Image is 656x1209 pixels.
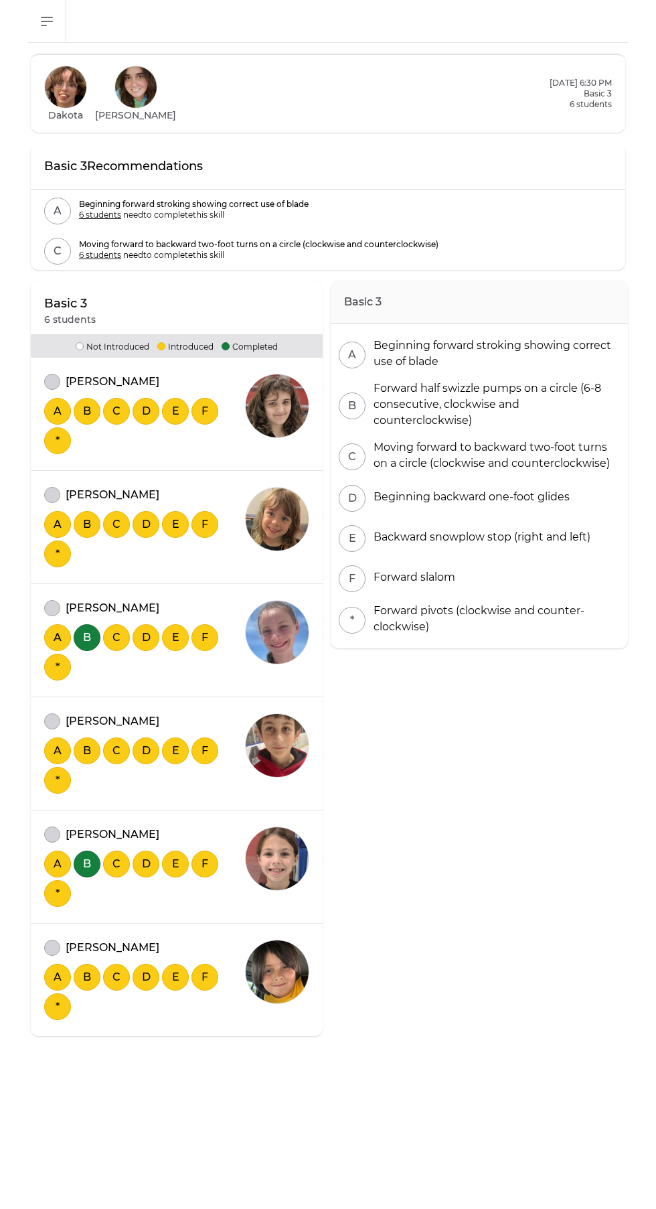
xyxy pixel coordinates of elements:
[103,851,130,877] button: C
[550,99,612,110] p: 6 students
[368,529,590,545] div: Backward snowplow stop (right and left)
[103,624,130,651] button: C
[339,443,365,470] button: C
[133,737,159,764] button: D
[66,487,159,503] p: [PERSON_NAME]
[44,851,71,877] button: A
[133,398,159,425] button: D
[157,340,214,352] p: Introduced
[66,713,159,729] p: [PERSON_NAME]
[368,569,455,585] div: Forward slalom
[44,964,71,991] button: A
[74,851,100,877] button: B
[44,624,71,651] button: A
[133,964,159,991] button: D
[368,603,620,635] div: Forward pivots (clockwise and counter-clockwise)
[79,199,309,210] p: Beginning forward stroking showing correct use of blade
[103,737,130,764] button: C
[162,737,189,764] button: E
[191,624,218,651] button: F
[191,398,218,425] button: F
[44,313,96,326] p: 6 students
[162,851,189,877] button: E
[44,294,96,313] p: Basic 3
[191,511,218,538] button: F
[222,340,278,352] p: Completed
[103,511,130,538] button: C
[95,109,176,122] h1: [PERSON_NAME]
[44,238,71,265] button: C
[162,398,189,425] button: E
[66,827,159,843] p: [PERSON_NAME]
[74,624,100,651] button: B
[44,737,71,764] button: A
[76,340,149,352] p: Not Introduced
[368,380,620,429] div: Forward half swizzle pumps on a circle (6-8 consecutive, clockwise and counterclockwise)
[79,210,121,220] span: 6 students
[79,239,438,250] p: Moving forward to backward two-foot turns on a circle (clockwise and counterclockwise)
[191,737,218,764] button: F
[44,487,60,503] button: attendance
[339,393,365,419] button: B
[339,342,365,368] button: A
[79,210,309,220] p: need to complete this skill
[79,250,438,261] p: need to complete this skill
[79,250,121,260] span: 6 students
[103,964,130,991] button: C
[162,964,189,991] button: E
[339,485,365,512] button: D
[44,398,71,425] button: A
[368,439,620,472] div: Moving forward to backward two-foot turns on a circle (clockwise and counterclockwise)
[339,525,365,552] button: E
[44,600,60,616] button: attendance
[133,624,159,651] button: D
[103,398,130,425] button: C
[74,964,100,991] button: B
[368,338,620,370] div: Beginning forward stroking showing correct use of blade
[44,198,71,224] button: A
[44,157,203,175] p: Basic 3 Recommendations
[66,600,159,616] p: [PERSON_NAME]
[74,737,100,764] button: B
[66,940,159,956] p: [PERSON_NAME]
[331,281,628,324] h2: Basic 3
[66,374,159,390] p: [PERSON_NAME]
[191,964,218,991] button: F
[44,940,60,956] button: attendance
[44,713,60,729] button: attendance
[44,374,60,390] button: attendance
[162,624,189,651] button: E
[48,109,83,122] h1: Dakota
[339,565,365,592] button: F
[162,511,189,538] button: E
[550,88,612,99] h2: Basic 3
[74,398,100,425] button: B
[44,827,60,843] button: attendance
[44,511,71,538] button: A
[74,511,100,538] button: B
[133,851,159,877] button: D
[191,851,218,877] button: F
[550,78,612,88] h2: [DATE] 6:30 PM
[368,489,570,505] div: Beginning backward one-foot glides
[133,511,159,538] button: D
